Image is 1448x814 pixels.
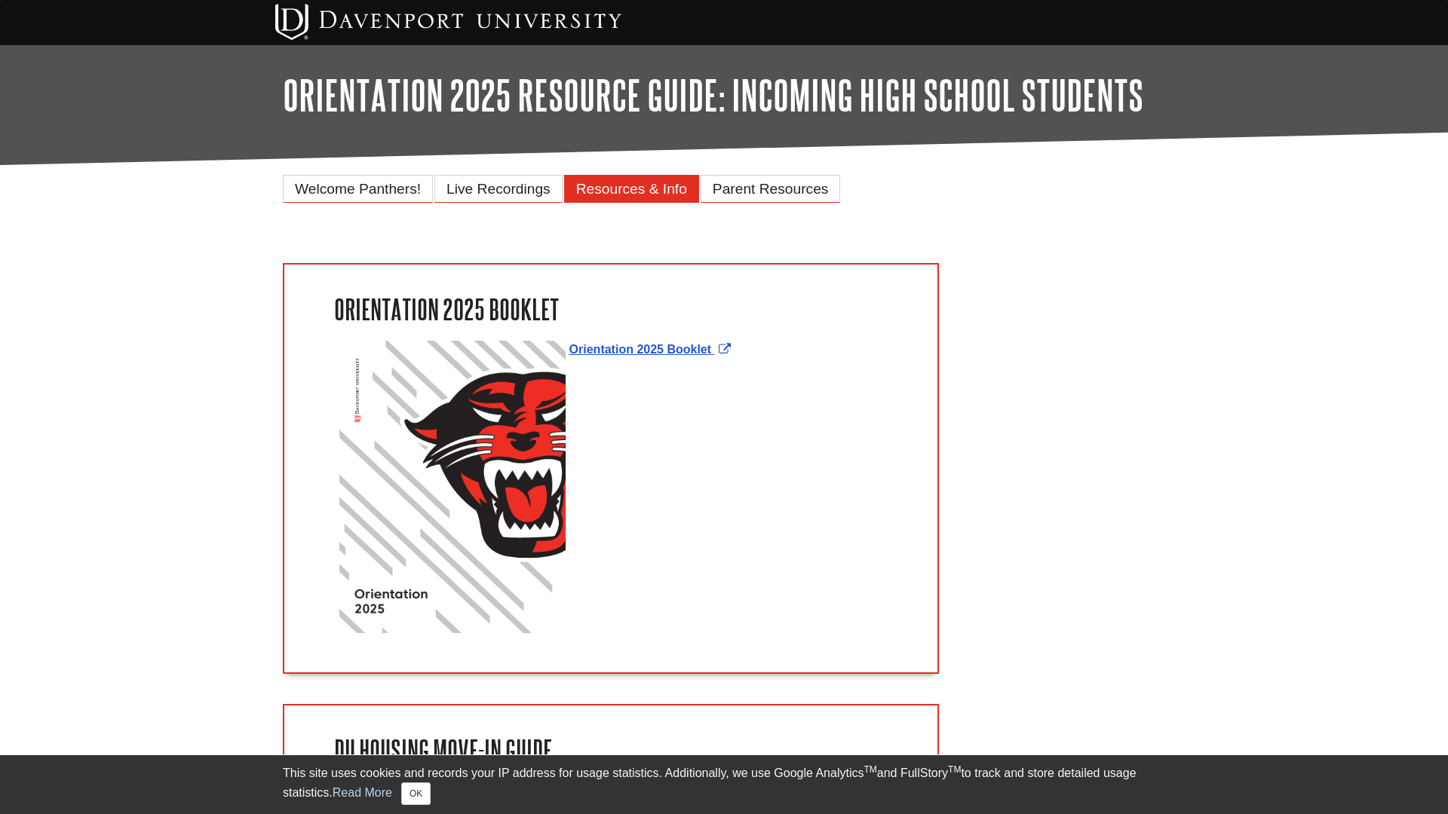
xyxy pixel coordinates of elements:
a: Live Recordings [434,175,563,203]
span: Live Recordings [446,181,551,197]
a: Parent Resources [701,175,841,203]
button: Close [401,782,431,805]
a: Resources & Info [564,175,699,203]
sup: TM [948,764,961,775]
div: Guide Pages [283,173,1165,202]
a: Read More [333,786,392,799]
div: This site uses cookies and records your IP address for usage statistics. Additionally, we use Goo... [283,764,1165,805]
strong: Orientation 2025 Booklet [569,343,712,356]
span: Parent Resources [713,181,829,197]
h1: Orientation 2025 Resource Guide: Incoming High School Students [283,72,1165,118]
a: Link opens in new window [569,343,735,356]
a: Welcome Panthers! [283,175,433,203]
h2: DU Housing Move-In Guide [328,730,894,770]
span: Resources & Info [576,181,687,197]
span: Welcome Panthers! [295,181,421,197]
sup: TM [864,764,876,775]
h2: Orientation 2025 Booklet [328,289,894,329]
img: Davenport University [275,4,621,40]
